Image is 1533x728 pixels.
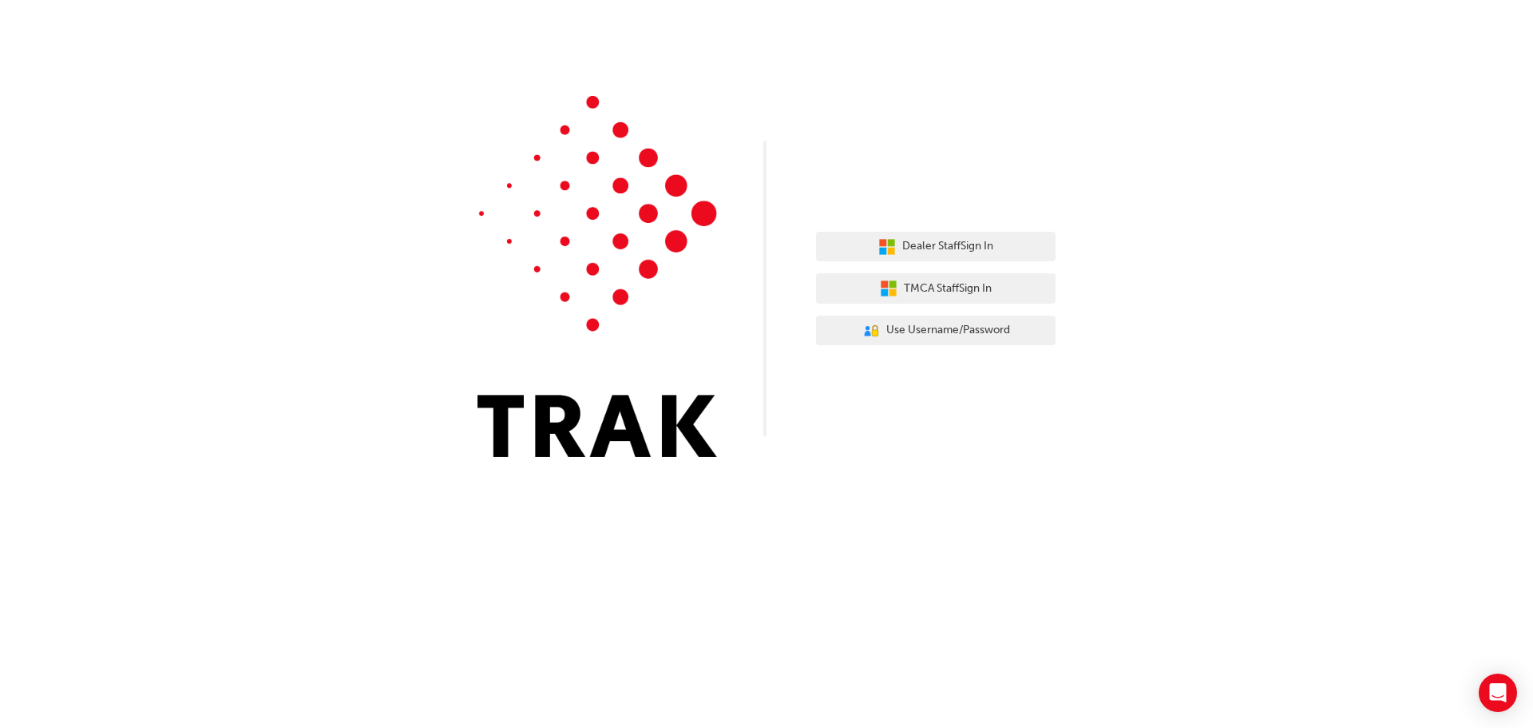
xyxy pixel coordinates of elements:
img: Trak [477,96,717,457]
button: Dealer StaffSign In [816,232,1056,262]
button: Use Username/Password [816,316,1056,346]
button: TMCA StaffSign In [816,273,1056,304]
span: Dealer Staff Sign In [902,237,993,256]
span: Use Username/Password [886,321,1010,340]
div: Open Intercom Messenger [1479,674,1517,712]
span: TMCA Staff Sign In [904,280,992,298]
